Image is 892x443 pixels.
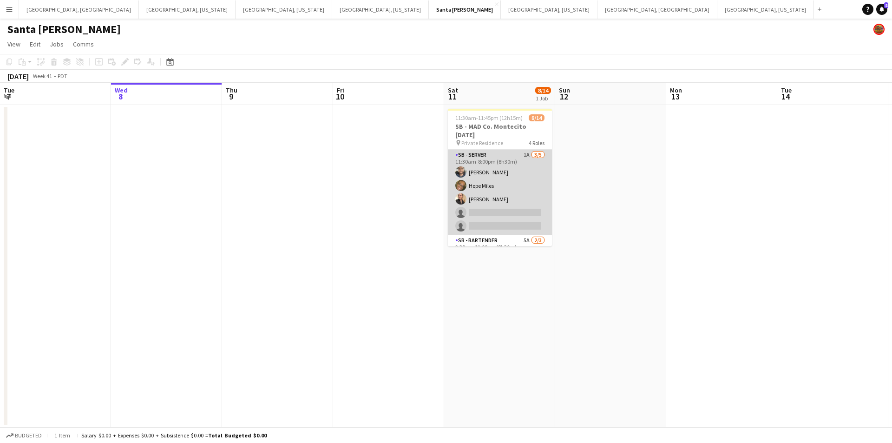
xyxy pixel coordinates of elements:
[529,139,544,146] span: 4 Roles
[73,40,94,48] span: Comms
[208,432,267,439] span: Total Budgeted $0.00
[224,91,237,102] span: 9
[529,114,544,121] span: 8/14
[4,38,24,50] a: View
[19,0,139,19] button: [GEOGRAPHIC_DATA], [GEOGRAPHIC_DATA]
[51,432,73,439] span: 1 item
[455,114,523,121] span: 11:30am-11:45pm (12h15m)
[780,91,792,102] span: 14
[26,38,44,50] a: Edit
[501,0,597,19] button: [GEOGRAPHIC_DATA], [US_STATE]
[7,72,29,81] div: [DATE]
[335,91,344,102] span: 10
[15,432,42,439] span: Budgeted
[884,2,888,8] span: 8
[69,38,98,50] a: Comms
[535,87,551,94] span: 8/14
[2,91,14,102] span: 7
[448,150,552,235] app-card-role: SB - Server1A3/511:30am-8:00pm (8h30m)[PERSON_NAME]Hope Miles[PERSON_NAME]
[7,22,121,36] h1: Santa [PERSON_NAME]
[669,91,682,102] span: 13
[448,86,458,94] span: Sat
[536,95,551,102] div: 1 Job
[139,0,236,19] button: [GEOGRAPHIC_DATA], [US_STATE]
[50,40,64,48] span: Jobs
[31,73,54,79] span: Week 41
[81,432,267,439] div: Salary $0.00 + Expenses $0.00 + Subsistence $0.00 =
[597,0,717,19] button: [GEOGRAPHIC_DATA], [GEOGRAPHIC_DATA]
[876,4,887,15] a: 8
[226,86,237,94] span: Thu
[337,86,344,94] span: Fri
[448,235,552,294] app-card-role: SB - Bartender5A2/32:30pm-11:00pm (8h30m)
[448,109,552,246] app-job-card: 11:30am-11:45pm (12h15m)8/14SB - MAD Co. Montecito [DATE] Private Residence4 RolesSB - Server1A3/...
[30,40,40,48] span: Edit
[5,430,43,441] button: Budgeted
[557,91,570,102] span: 12
[429,0,501,19] button: Santa [PERSON_NAME]
[446,91,458,102] span: 11
[717,0,814,19] button: [GEOGRAPHIC_DATA], [US_STATE]
[448,122,552,139] h3: SB - MAD Co. Montecito [DATE]
[873,24,885,35] app-user-avatar: Rollin Hero
[113,91,128,102] span: 8
[332,0,429,19] button: [GEOGRAPHIC_DATA], [US_STATE]
[670,86,682,94] span: Mon
[559,86,570,94] span: Sun
[781,86,792,94] span: Tue
[7,40,20,48] span: View
[115,86,128,94] span: Wed
[58,73,67,79] div: PDT
[46,38,67,50] a: Jobs
[236,0,332,19] button: [GEOGRAPHIC_DATA], [US_STATE]
[461,139,503,146] span: Private Residence
[4,86,14,94] span: Tue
